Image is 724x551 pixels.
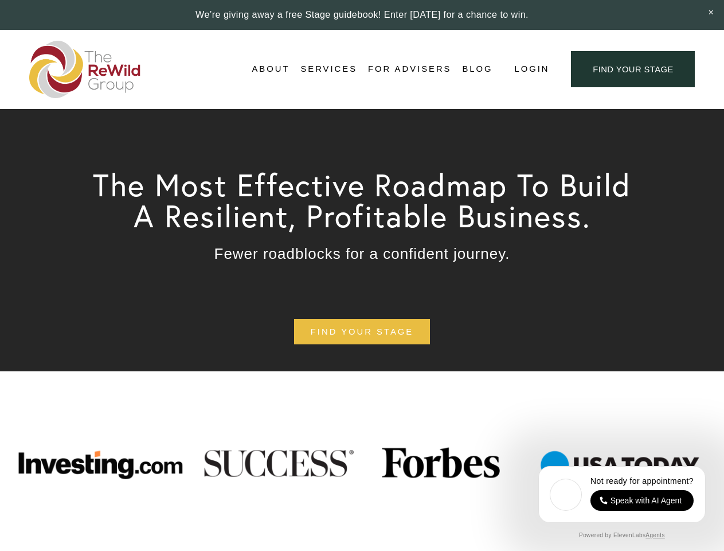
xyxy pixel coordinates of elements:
[252,61,289,78] a: folder dropdown
[252,61,289,77] span: About
[300,61,357,77] span: Services
[368,61,451,78] a: For Advisers
[462,61,492,78] a: Blog
[214,245,510,262] span: Fewer roadblocks for a confident journey.
[294,319,430,345] a: find your stage
[571,51,695,87] a: find your stage
[93,165,641,235] span: The Most Effective Roadmap To Build A Resilient, Profitable Business.
[29,41,142,98] img: The ReWild Group
[514,61,549,77] a: Login
[300,61,357,78] a: folder dropdown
